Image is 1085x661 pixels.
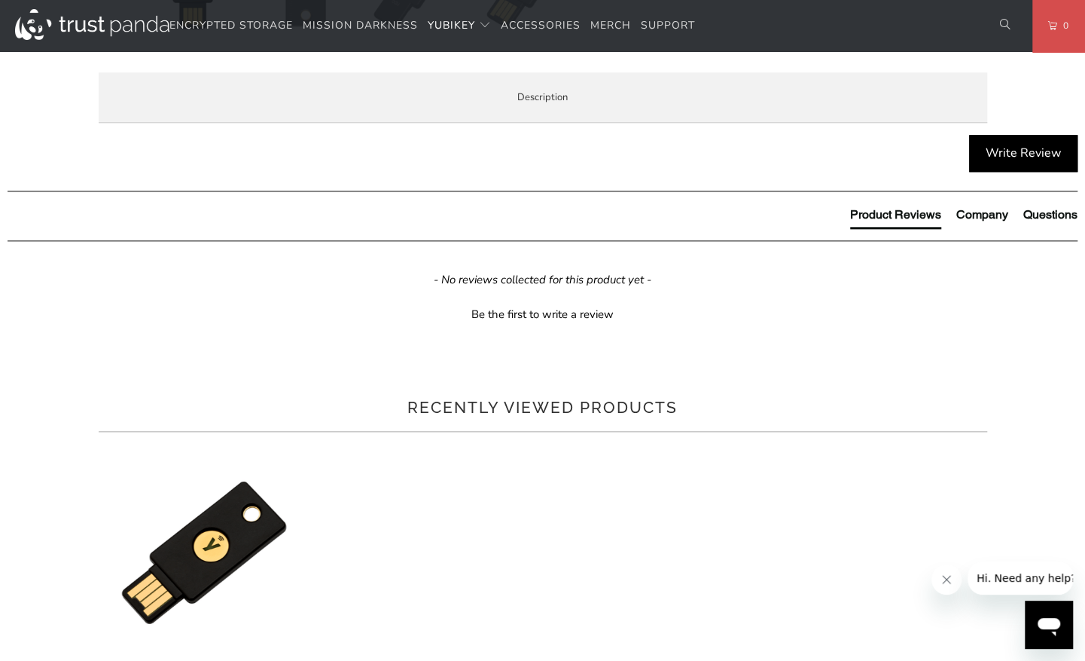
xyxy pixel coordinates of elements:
[434,272,651,288] em: - No reviews collected for this product yet -
[1057,17,1069,34] span: 0
[968,562,1073,595] iframe: Message from company
[590,8,631,44] a: Merch
[471,307,614,323] div: Be the first to write a review
[501,18,581,32] span: Accessories
[169,8,695,44] nav: Translation missing: en.navigation.header.main_nav
[8,303,1077,323] div: Be the first to write a review
[303,8,418,44] a: Mission Darkness
[501,8,581,44] a: Accessories
[850,207,1077,237] div: Reviews Tabs
[169,18,293,32] span: Encrypted Storage
[9,11,108,23] span: Hi. Need any help?
[303,18,418,32] span: Mission Darkness
[641,18,695,32] span: Support
[99,72,987,123] label: Description
[1025,601,1073,649] iframe: Button to launch messaging window
[956,207,1008,223] div: Company
[15,9,169,40] img: Trust Panda Australia
[99,396,987,420] h2: Recently viewed products
[169,8,293,44] a: Encrypted Storage
[590,18,631,32] span: Merch
[428,18,475,32] span: YubiKey
[931,565,962,595] iframe: Close message
[969,135,1077,173] div: Write Review
[428,8,491,44] summary: YubiKey
[850,207,941,223] div: Product Reviews
[1023,207,1077,223] div: Questions
[641,8,695,44] a: Support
